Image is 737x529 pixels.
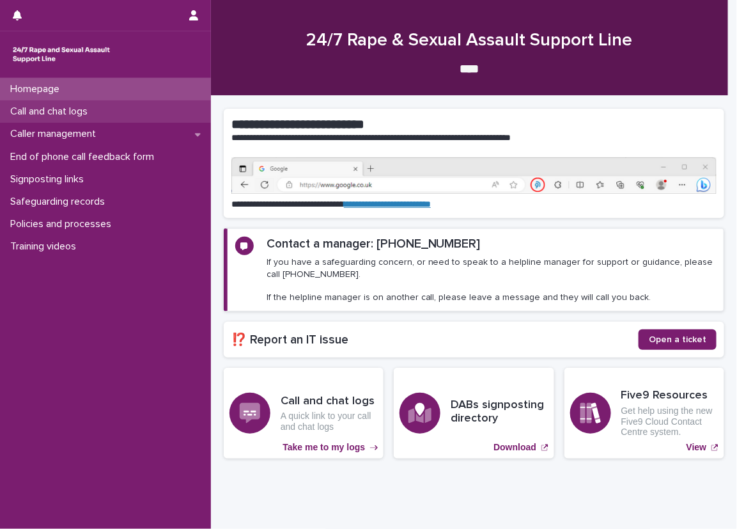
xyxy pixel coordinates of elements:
[687,442,707,453] p: View
[394,368,554,459] a: Download
[281,395,378,409] h3: Call and chat logs
[5,241,86,253] p: Training videos
[231,333,639,347] h2: ⁉️ Report an IT issue
[493,442,536,453] p: Download
[639,329,717,350] a: Open a ticket
[5,106,98,118] p: Call and chat logs
[649,335,706,344] span: Open a ticket
[5,151,164,163] p: End of phone call feedback form
[451,399,548,426] h3: DABs signposting directory
[621,389,718,403] h3: Five9 Resources
[5,83,70,95] p: Homepage
[283,442,365,453] p: Take me to my logs
[5,196,115,208] p: Safeguarding records
[224,368,384,459] a: Take me to my logs
[10,42,112,67] img: rhQMoQhaT3yELyF149Cw
[5,173,94,186] p: Signposting links
[5,218,121,230] p: Policies and processes
[281,411,378,432] p: A quick link to your call and chat logs
[231,157,717,194] img: https%3A%2F%2Fcdn.document360.io%2F0deca9d6-0dac-4e56-9e8f-8d9979bfce0e%2FImages%2FDocumentation%...
[267,237,481,251] h2: Contact a manager: [PHONE_NUMBER]
[564,368,724,459] a: View
[621,406,718,438] p: Get help using the new Five9 Cloud Contact Centre system.
[5,128,106,140] p: Caller management
[224,30,715,52] h1: 24/7 Rape & Sexual Assault Support Line
[267,257,716,303] p: If you have a safeguarding concern, or need to speak to a helpline manager for support or guidanc...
